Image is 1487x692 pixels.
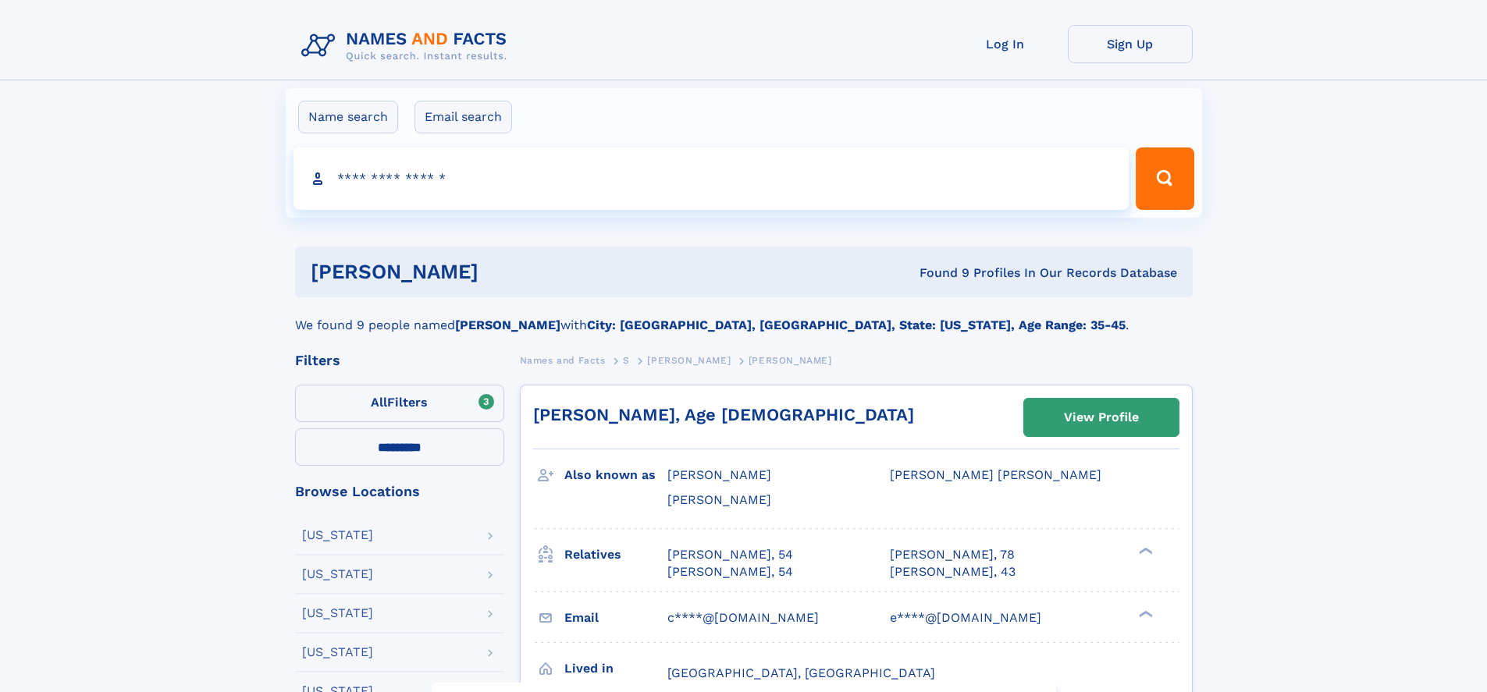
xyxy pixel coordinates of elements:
img: Logo Names and Facts [295,25,520,67]
h3: Relatives [564,541,667,568]
div: [US_STATE] [302,568,373,580]
a: Log In [943,25,1068,63]
a: [PERSON_NAME], Age [DEMOGRAPHIC_DATA] [533,405,914,424]
span: [PERSON_NAME] [667,467,771,482]
a: View Profile [1024,399,1179,436]
div: ❯ [1135,609,1154,619]
a: [PERSON_NAME], 43 [890,563,1016,580]
div: View Profile [1064,399,1139,435]
span: [PERSON_NAME] [PERSON_NAME] [890,467,1101,482]
div: ❯ [1135,545,1154,555]
a: Sign Up [1068,25,1193,63]
div: Found 9 Profiles In Our Records Database [699,264,1177,282]
label: Name search [298,101,398,133]
div: Filters [295,353,504,367]
a: S [623,350,630,370]
span: [GEOGRAPHIC_DATA], [GEOGRAPHIC_DATA] [667,665,935,680]
div: We found 9 people named with . [295,297,1193,335]
h3: Also known as [564,462,667,488]
div: [US_STATE] [302,529,373,541]
h3: Lived in [564,655,667,682]
span: All [371,395,387,410]
div: [US_STATE] [302,607,373,619]
a: [PERSON_NAME], 54 [667,546,793,563]
b: [PERSON_NAME] [455,318,560,332]
div: Browse Locations [295,484,504,499]
h1: [PERSON_NAME] [311,262,699,282]
span: [PERSON_NAME] [749,355,832,366]
a: [PERSON_NAME], 78 [890,546,1015,563]
span: [PERSON_NAME] [667,492,771,507]
input: search input [293,147,1129,210]
span: S [623,355,630,366]
label: Email search [414,101,512,133]
div: [US_STATE] [302,646,373,658]
a: [PERSON_NAME], 54 [667,563,793,580]
button: Search Button [1136,147,1194,210]
a: [PERSON_NAME] [647,350,731,370]
h3: Email [564,605,667,631]
a: Names and Facts [520,350,606,370]
label: Filters [295,385,504,422]
b: City: [GEOGRAPHIC_DATA], [GEOGRAPHIC_DATA], State: [US_STATE], Age Range: 35-45 [587,318,1126,332]
span: [PERSON_NAME] [647,355,731,366]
